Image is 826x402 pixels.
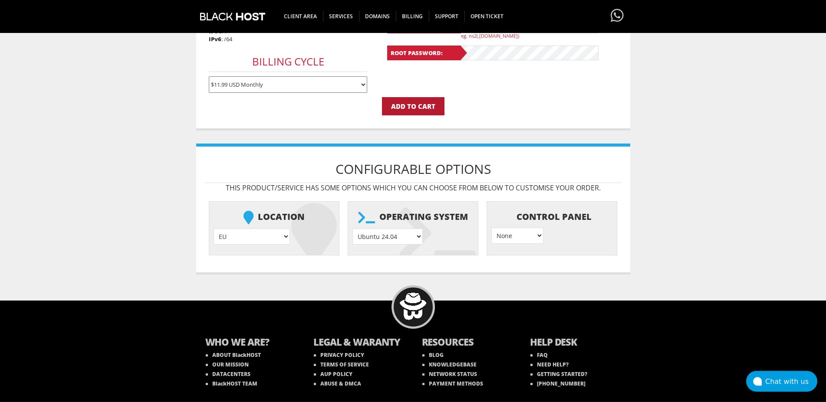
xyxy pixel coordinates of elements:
b: RESOURCES [422,335,513,350]
a: PAYMENT METHODS [422,380,483,387]
input: Add to Cart [382,97,444,115]
a: DATACENTERS [206,370,250,378]
p: This product/service has some options which you can choose from below to customise your order. [205,183,622,193]
b: Control Panel [491,206,612,228]
select: } } } } } } [214,229,290,245]
span: CLIENT AREA [278,11,323,22]
h3: Billing Cycle [209,52,367,72]
a: FAQ [530,351,548,359]
a: BlackHOST TEAM [206,380,257,387]
a: NETWORK STATUS [422,370,477,378]
b: LEGAL & WARANTY [313,335,405,350]
b: Operating system [352,206,474,229]
button: Chat with us [746,371,817,392]
a: BLOG [422,351,444,359]
span: Domains [359,11,396,22]
b: Location [214,206,335,229]
h1: Configurable Options [205,155,622,183]
a: AUP POLICY [314,370,352,378]
select: } } } } } } } } } } } } } } } } } } } } } [352,229,423,245]
b: WHO WE ARE? [205,335,296,350]
img: BlackHOST mascont, Blacky. [399,293,427,320]
a: GETTING STARTED? [530,370,587,378]
span: SERVICES [323,11,359,22]
a: [PHONE_NUMBER] [530,380,586,387]
select: } } } } [491,228,543,244]
a: NEED HELP? [530,361,569,368]
div: Chat with us [765,377,817,386]
a: OUR MISSION [206,361,249,368]
b: HELP DESK [530,335,621,350]
p: eg. ns2(.[DOMAIN_NAME]) [461,33,604,39]
a: TERMS OF SERVICE [314,361,369,368]
a: KNOWLEDGEBASE [422,361,477,368]
span: Open Ticket [464,11,510,22]
span: Billing [396,11,429,22]
span: Support [429,11,465,22]
b: Root Password: [387,46,461,60]
b: IPv6 [209,35,221,43]
a: ABOUT BlackHOST [206,351,261,359]
a: ABUSE & DMCA [314,380,361,387]
a: PRIVACY POLICY [314,351,364,359]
